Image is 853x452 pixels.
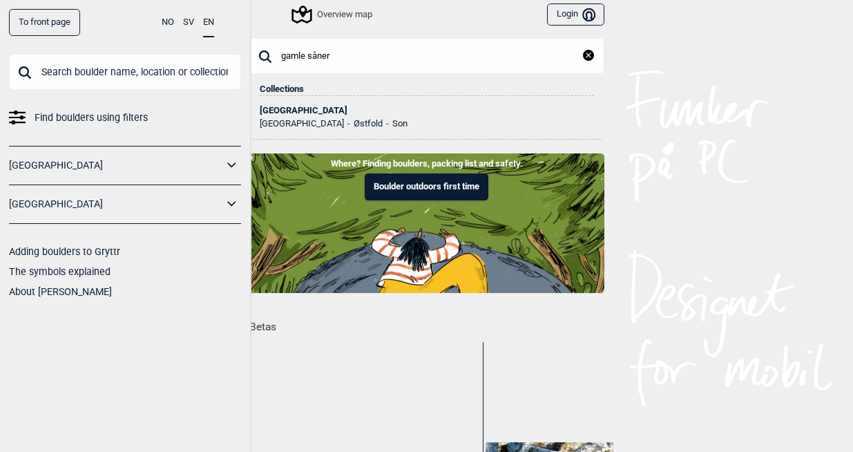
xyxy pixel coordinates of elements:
h1: Betas [249,311,613,335]
input: Search boulder name, location or collection [9,54,241,90]
li: Son [383,119,408,129]
a: Find boulders using filters [9,108,241,128]
button: SV [183,9,194,36]
a: [GEOGRAPHIC_DATA] [9,156,223,176]
button: Boulder outdoors first time [365,173,488,200]
button: Login [547,3,604,26]
button: EN [203,9,214,37]
p: Where? Finding boulders, packing list and safety. [10,157,843,171]
img: Indoor to outdoor [249,153,604,293]
a: About [PERSON_NAME] [9,286,112,297]
li: [GEOGRAPHIC_DATA] [260,119,344,129]
input: Search boulder name, location or collection [249,38,604,74]
div: [GEOGRAPHIC_DATA] [260,106,594,115]
li: Østfold [344,119,383,129]
div: Overview map [294,6,372,23]
span: Find boulders using filters [35,108,148,128]
a: The symbols explained [9,266,111,277]
button: NO [162,9,174,36]
a: [GEOGRAPHIC_DATA] [9,194,223,214]
a: To front page [9,9,80,36]
a: Adding boulders to Gryttr [9,246,120,257]
div: Collections [260,74,594,96]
